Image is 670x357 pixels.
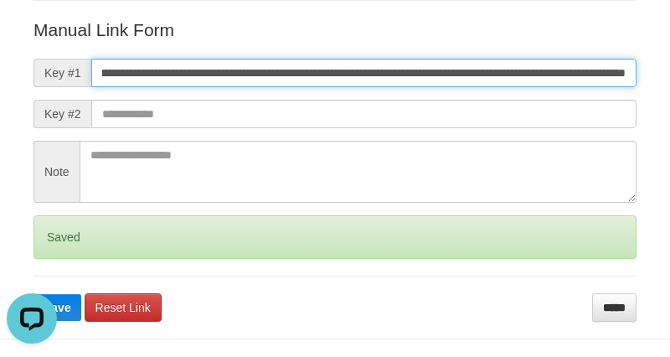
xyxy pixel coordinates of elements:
span: Reset Link [95,301,151,314]
p: Manual Link Form [33,18,636,42]
button: Open LiveChat chat widget [7,7,57,57]
span: Save [44,301,71,314]
div: Saved [33,215,636,259]
a: Reset Link [85,293,162,322]
span: Key #2 [33,100,91,128]
span: Note [33,141,80,203]
span: Key #1 [33,59,91,87]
